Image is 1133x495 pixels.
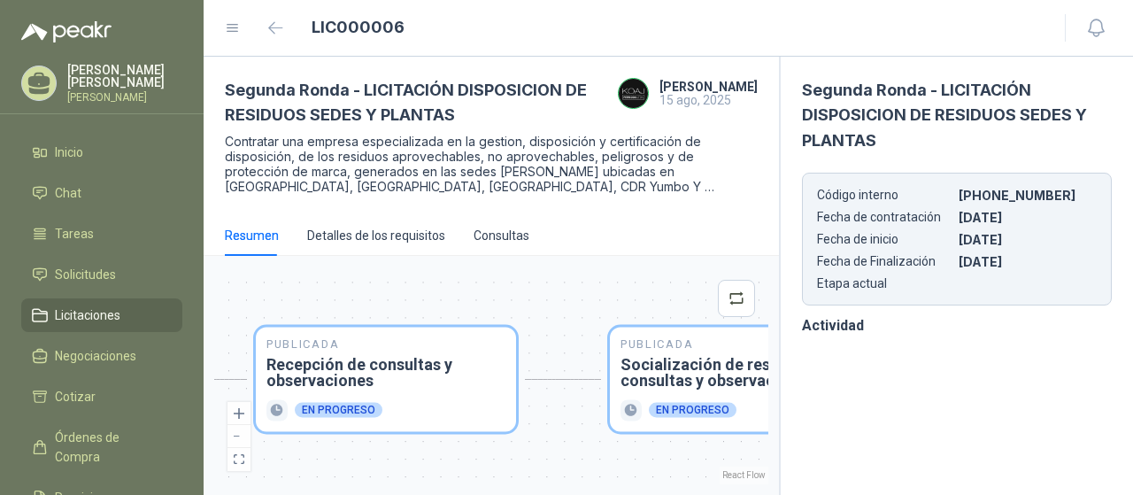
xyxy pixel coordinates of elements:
[619,79,648,108] img: Company Logo
[227,425,250,448] button: zoom out
[817,276,955,290] p: Etapa actual
[659,81,758,93] h4: [PERSON_NAME]
[21,258,182,291] a: Solicitudes
[659,93,758,107] p: 15 ago, 2025
[959,188,1097,203] p: [PHONE_NUMBER]
[722,470,766,480] a: React Flow attribution
[21,421,182,474] a: Órdenes de Compra
[55,428,166,467] span: Órdenes de Compra
[225,78,618,128] h3: Segunda Ronda - LICITACIÓN DISPOSICION DE RESIDUOS SEDES Y PLANTAS
[649,403,736,418] div: En progreso
[55,143,83,162] span: Inicio
[67,64,182,89] p: [PERSON_NAME] [PERSON_NAME]
[21,135,182,169] a: Inicio
[802,314,1112,336] h3: Actividad
[225,134,758,194] p: Contratar una empresa especializada en la gestion, disposición y certificación de disposición, de...
[312,15,405,40] h1: LIC000006
[55,387,96,406] span: Cotizar
[474,226,529,245] div: Consultas
[620,356,859,388] h3: Socialización de respuestas a consultas y observaciones
[55,183,81,203] span: Chat
[21,380,182,414] a: Cotizar
[21,176,182,210] a: Chat
[817,210,955,225] p: Fecha de contratación
[718,280,755,317] button: retweet
[610,327,870,431] div: PublicadaSocialización de respuestas a consultas y observacionesEn progreso
[227,402,250,471] div: React Flow controls
[266,337,505,349] p: Publicada
[817,254,955,269] p: Fecha de Finalización
[620,337,859,349] p: Publicada
[959,254,1097,269] p: [DATE]
[21,298,182,332] a: Licitaciones
[256,327,516,431] div: PublicadaRecepción de consultas y observacionesEn progreso
[225,226,279,245] div: Resumen
[817,188,955,203] p: Código interno
[67,92,182,103] p: [PERSON_NAME]
[21,217,182,251] a: Tareas
[21,21,112,43] img: Logo peakr
[227,448,250,471] button: fit view
[266,356,505,388] h3: Recepción de consultas y observaciones
[802,78,1112,153] h3: Segunda Ronda - LICITACIÓN DISPOSICION DE RESIDUOS SEDES Y PLANTAS
[55,224,94,244] span: Tareas
[307,226,445,245] div: Detalles de los requisitos
[55,265,116,284] span: Solicitudes
[295,403,382,418] div: En progreso
[817,232,955,247] p: Fecha de inicio
[55,306,120,325] span: Licitaciones
[21,339,182,373] a: Negociaciones
[959,232,1097,247] p: [DATE]
[959,210,1097,225] p: [DATE]
[55,346,136,366] span: Negociaciones
[227,402,250,425] button: zoom in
